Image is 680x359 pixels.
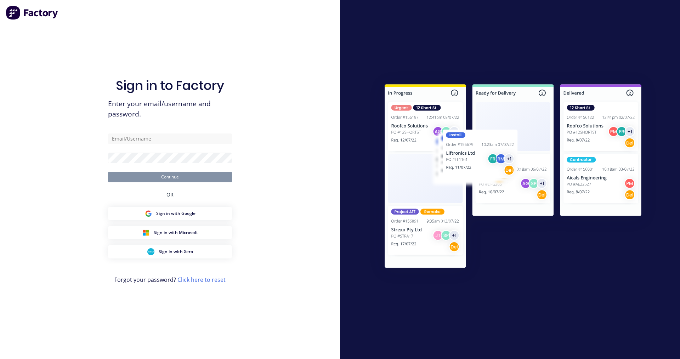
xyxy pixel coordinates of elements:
[6,6,59,20] img: Factory
[147,248,154,255] img: Xero Sign in
[108,172,232,182] button: Continue
[114,275,226,284] span: Forgot your password?
[177,276,226,284] a: Click here to reset
[116,78,224,93] h1: Sign in to Factory
[166,182,174,207] div: OR
[156,210,195,217] span: Sign in with Google
[108,133,232,144] input: Email/Username
[142,229,149,236] img: Microsoft Sign in
[108,207,232,220] button: Google Sign inSign in with Google
[369,70,657,285] img: Sign in
[159,249,193,255] span: Sign in with Xero
[108,226,232,239] button: Microsoft Sign inSign in with Microsoft
[145,210,152,217] img: Google Sign in
[108,245,232,258] button: Xero Sign inSign in with Xero
[154,229,198,236] span: Sign in with Microsoft
[108,99,232,119] span: Enter your email/username and password.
